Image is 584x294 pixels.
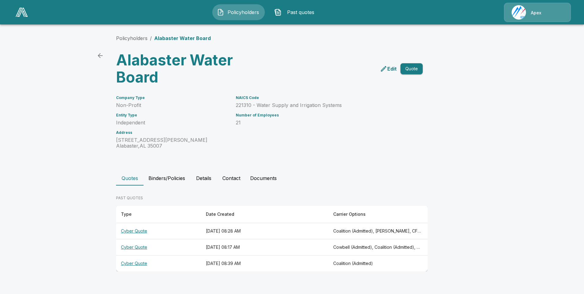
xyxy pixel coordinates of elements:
a: back [94,50,106,62]
th: Carrier Options [328,206,428,223]
p: Edit [387,65,397,72]
img: AA Logo [16,8,28,17]
th: Coalition (Admitted) [328,255,428,272]
button: Quote [400,63,423,75]
th: Cyber Quote [116,239,201,255]
th: Cyber Quote [116,255,201,272]
p: Alabaster Water Board [154,35,211,42]
th: [DATE] 08:28 AM [201,223,328,239]
p: Independent [116,120,228,126]
img: Policyholders Icon [217,9,224,16]
p: PAST QUOTES [116,195,428,201]
span: Policyholders [227,9,260,16]
th: [DATE] 08:39 AM [201,255,328,272]
img: Past quotes Icon [274,9,282,16]
h6: Address [116,130,228,135]
th: Date Created [201,206,328,223]
th: Cyber Quote [116,223,201,239]
h6: Company Type [116,96,228,100]
h6: Number of Employees [236,113,408,117]
div: policyholder tabs [116,171,468,186]
p: 221310 - Water Supply and Irrigation Systems [236,102,408,108]
h6: NAICS Code [236,96,408,100]
th: Cowbell (Admitted), Coalition (Admitted), CFC (Admitted), Beazley [328,239,428,255]
button: Details [190,171,217,186]
th: Type [116,206,201,223]
h3: Alabaster Water Board [116,52,267,86]
th: Coalition (Admitted), Beazley, CFC (Admitted) [328,223,428,239]
button: Contact [217,171,245,186]
p: 21 [236,120,408,126]
p: Non-Profit [116,102,228,108]
button: Documents [245,171,282,186]
span: Past quotes [284,9,318,16]
table: responsive table [116,206,428,271]
h6: Entity Type [116,113,228,117]
p: [STREET_ADDRESS][PERSON_NAME] Alabaster , AL 35007 [116,137,228,149]
button: Past quotes IconPast quotes [270,4,322,20]
li: / [150,35,152,42]
a: Policyholders [116,35,148,41]
a: edit [379,64,398,74]
button: Binders/Policies [144,171,190,186]
button: Quotes [116,171,144,186]
nav: breadcrumb [116,35,211,42]
th: [DATE] 08:17 AM [201,239,328,255]
button: Policyholders IconPolicyholders [212,4,265,20]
